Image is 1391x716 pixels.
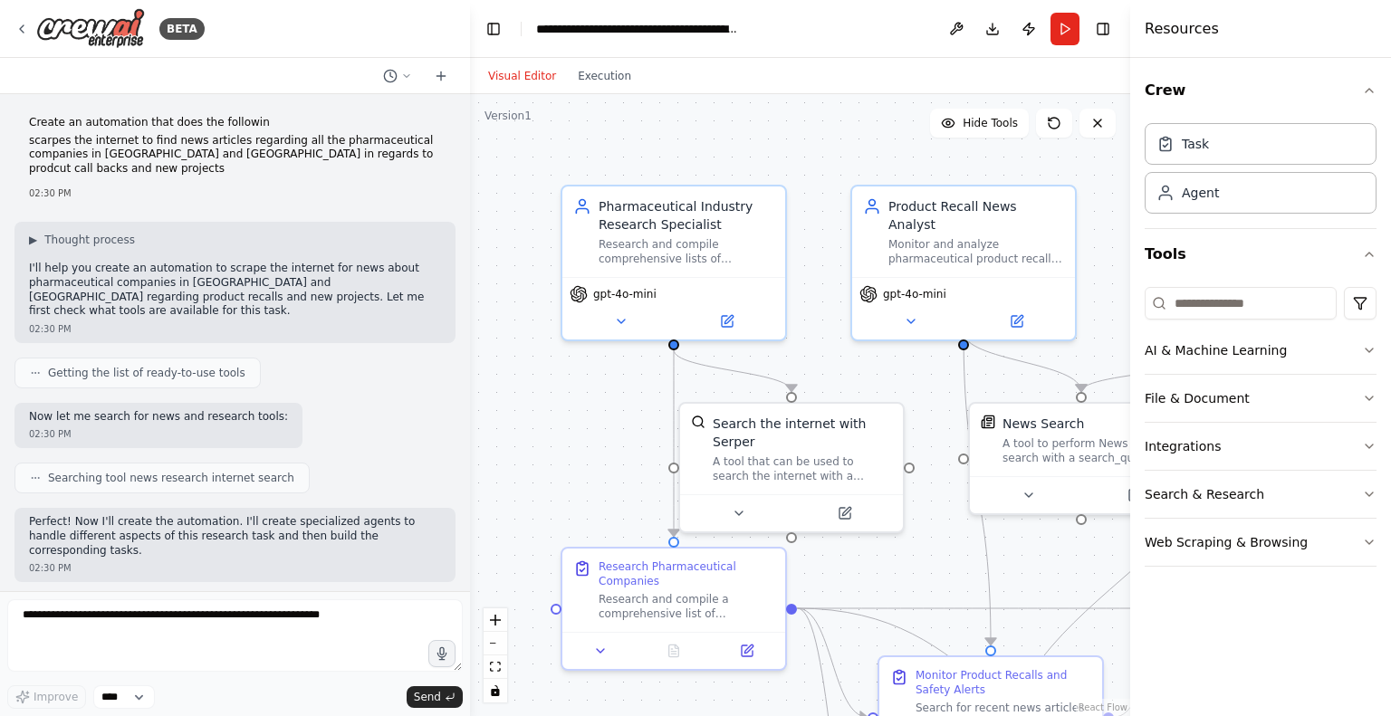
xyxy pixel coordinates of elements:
button: Start a new chat [427,65,456,87]
button: zoom out [484,632,507,655]
button: File & Document [1145,375,1377,422]
div: Pharmaceutical Industry Research SpecialistResearch and compile comprehensive lists of pharmaceut... [561,185,787,341]
button: Open in side panel [1083,484,1185,506]
div: Product Recall News AnalystMonitor and analyze pharmaceutical product recalls and safety alerts f... [850,185,1077,341]
div: BETA [159,18,205,40]
button: No output available [636,640,713,662]
div: Agent [1182,184,1219,202]
div: Monitor and analyze pharmaceutical product recalls and safety alerts from Australian and New Zeal... [888,237,1064,266]
img: SerplyNewsSearchTool [981,415,995,429]
button: Send [407,686,463,708]
button: Hide right sidebar [1090,16,1116,42]
div: Pharmaceutical Industry Research Specialist [599,197,774,234]
button: Hide Tools [930,109,1029,138]
button: zoom in [484,608,507,632]
p: Perfect! Now I'll create the automation. I'll create specialized agents to handle different aspec... [29,515,441,558]
div: 02:30 PM [29,322,441,336]
div: SerperDevToolSearch the internet with SerperA tool that can be used to search the internet with a... [678,402,905,533]
span: Send [414,690,441,704]
p: Now let me search for news and research tools: [29,410,288,425]
div: Monitor Product Recalls and Safety Alerts [916,668,1091,697]
p: I'll help you create an automation to scrape the internet for news about pharmaceutical companies... [29,262,441,318]
button: Improve [7,685,86,709]
nav: breadcrumb [536,20,740,38]
div: Research Pharmaceutical Companies [599,559,774,588]
div: 02:30 PM [29,561,441,575]
button: Open in side panel [965,310,1068,332]
button: Switch to previous chat [376,65,419,87]
div: Tools [1145,280,1377,581]
div: Research and compile a comprehensive list of pharmaceutical companies operating in [GEOGRAPHIC_DA... [599,592,774,621]
g: Edge from 2db27b1e-4f90-4066-a590-93e572684005 to 1e0f824a-0679-4912-a28f-d78f534326b4 [1072,349,1262,391]
button: Open in side panel [793,502,896,524]
li: scarpes the internet to find news articles regarding all the pharmaceutical companies in [GEOGRAP... [29,134,441,177]
g: Edge from 8513d56b-9ff7-4d75-9f61-5e0b7ac68983 to a324845b-8053-435f-8356-1e6a5bff1c3f [665,349,683,536]
a: React Flow attribution [1079,702,1127,712]
g: Edge from 8513d56b-9ff7-4d75-9f61-5e0b7ac68983 to 958cb9d6-d92f-490b-8154-1df8c0fceeba [665,349,801,391]
span: Improve [34,690,78,704]
g: Edge from a324845b-8053-435f-8356-1e6a5bff1c3f to 572d0514-c2a3-4ba5-a9f2-bf5dc029ec30 [797,599,1184,617]
div: Research Pharmaceutical CompaniesResearch and compile a comprehensive list of pharmaceutical comp... [561,547,787,671]
button: Tools [1145,229,1377,280]
div: 02:30 PM [29,427,288,441]
button: Open in side panel [715,640,778,662]
div: Version 1 [484,109,532,123]
p: Create an automation that does the followin [29,116,441,130]
div: Crew [1145,116,1377,228]
button: Click to speak your automation idea [428,640,456,667]
span: Searching tool news research internet search [48,471,294,485]
button: toggle interactivity [484,679,507,702]
div: SerplyNewsSearchToolNews SearchA tool to perform News article search with a search_query. [968,402,1194,515]
img: Logo [36,8,145,49]
button: Hide left sidebar [481,16,506,42]
span: gpt-4o-mini [593,287,657,301]
img: SerperDevTool [691,415,705,429]
div: React Flow controls [484,608,507,702]
button: Execution [567,65,642,87]
button: ▶Thought process [29,233,135,247]
div: A tool that can be used to search the internet with a search_query. Supports different search typ... [713,454,892,483]
g: Edge from 8cc9f46c-b31a-4795-b973-a24d8bde6b63 to 1e0f824a-0679-4912-a28f-d78f534326b4 [955,331,1090,391]
button: Crew [1145,65,1377,116]
button: Integrations [1145,423,1377,470]
span: Thought process [44,233,135,247]
div: Research and compile comprehensive lists of pharmaceutical companies in [GEOGRAPHIC_DATA] and [GE... [599,237,774,266]
div: Task [1182,135,1209,153]
button: Search & Research [1145,471,1377,518]
div: Product Recall News Analyst [888,197,1064,234]
g: Edge from 8cc9f46c-b31a-4795-b973-a24d8bde6b63 to 5195e6bd-f95a-4996-93c1-f9ec04a12d29 [955,331,1000,644]
div: News Search [1002,415,1084,433]
button: Web Scraping & Browsing [1145,519,1377,566]
button: AI & Machine Learning [1145,327,1377,374]
span: Hide Tools [963,116,1018,130]
div: A tool to perform News article search with a search_query. [1002,436,1182,465]
span: ▶ [29,233,37,247]
button: Open in side panel [676,310,778,332]
span: gpt-4o-mini [883,287,946,301]
span: Getting the list of ready-to-use tools [48,366,245,380]
div: Search the internet with Serper [713,415,892,451]
button: Visual Editor [477,65,567,87]
h4: Resources [1145,18,1219,40]
button: fit view [484,655,507,679]
div: 02:30 PM [29,186,441,200]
